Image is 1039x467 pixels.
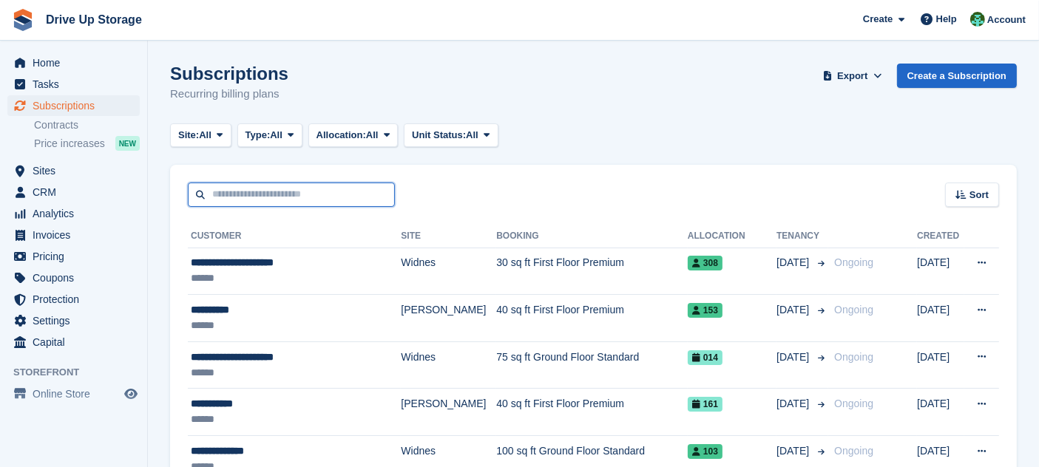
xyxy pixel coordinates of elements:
[688,225,776,248] th: Allocation
[776,396,812,412] span: [DATE]
[466,128,478,143] span: All
[834,398,873,409] span: Ongoing
[936,12,957,27] span: Help
[401,389,496,436] td: [PERSON_NAME]
[237,123,302,148] button: Type: All
[917,295,964,342] td: [DATE]
[820,64,885,88] button: Export
[308,123,399,148] button: Allocation: All
[7,160,140,181] a: menu
[33,52,121,73] span: Home
[987,13,1026,27] span: Account
[7,203,140,224] a: menu
[776,302,812,318] span: [DATE]
[270,128,282,143] span: All
[33,289,121,310] span: Protection
[170,64,288,83] h1: Subscriptions
[7,52,140,73] a: menu
[34,137,105,151] span: Price increases
[688,444,722,459] span: 103
[776,443,812,459] span: [DATE]
[33,246,121,267] span: Pricing
[404,123,498,148] button: Unit Status: All
[837,69,867,83] span: Export
[401,248,496,295] td: Widnes
[496,225,688,248] th: Booking
[188,225,401,248] th: Customer
[317,128,366,143] span: Allocation:
[33,182,121,202] span: CRM
[496,389,688,436] td: 40 sq ft First Floor Premium
[776,255,812,270] span: [DATE]
[33,160,121,181] span: Sites
[969,188,989,202] span: Sort
[199,128,211,143] span: All
[33,95,121,116] span: Subscriptions
[688,303,722,318] span: 153
[897,64,1017,88] a: Create a Subscription
[7,246,140,267] a: menu
[7,310,140,331] a: menu
[246,128,271,143] span: Type:
[834,304,873,316] span: Ongoing
[496,248,688,295] td: 30 sq ft First Floor Premium
[401,341,496,389] td: Widnes
[33,384,121,404] span: Online Store
[776,350,812,365] span: [DATE]
[412,128,466,143] span: Unit Status:
[688,256,722,270] span: 308
[7,267,140,288] a: menu
[33,310,121,331] span: Settings
[401,225,496,248] th: Site
[13,365,147,380] span: Storefront
[496,295,688,342] td: 40 sq ft First Floor Premium
[917,248,964,295] td: [DATE]
[7,332,140,352] a: menu
[917,225,964,248] th: Created
[7,182,140,202] a: menu
[33,332,121,352] span: Capital
[33,203,121,224] span: Analytics
[33,225,121,245] span: Invoices
[7,74,140,95] a: menu
[401,295,496,342] td: [PERSON_NAME]
[170,86,288,103] p: Recurring billing plans
[366,128,379,143] span: All
[115,136,140,151] div: NEW
[7,225,140,245] a: menu
[834,445,873,457] span: Ongoing
[7,384,140,404] a: menu
[34,118,140,132] a: Contracts
[7,95,140,116] a: menu
[917,389,964,436] td: [DATE]
[122,385,140,403] a: Preview store
[863,12,893,27] span: Create
[12,9,34,31] img: stora-icon-8386f47178a22dfd0bd8f6a31ec36ba5ce8667c1dd55bd0f319d3a0aa187defe.svg
[170,123,231,148] button: Site: All
[178,128,199,143] span: Site:
[776,225,828,248] th: Tenancy
[970,12,985,27] img: Camille
[834,256,873,268] span: Ongoing
[688,350,722,365] span: 014
[917,341,964,389] td: [DATE]
[33,267,121,288] span: Coupons
[33,74,121,95] span: Tasks
[40,7,148,32] a: Drive Up Storage
[34,135,140,151] a: Price increases NEW
[496,341,688,389] td: 75 sq ft Ground Floor Standard
[7,289,140,310] a: menu
[688,397,722,412] span: 161
[834,351,873,363] span: Ongoing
